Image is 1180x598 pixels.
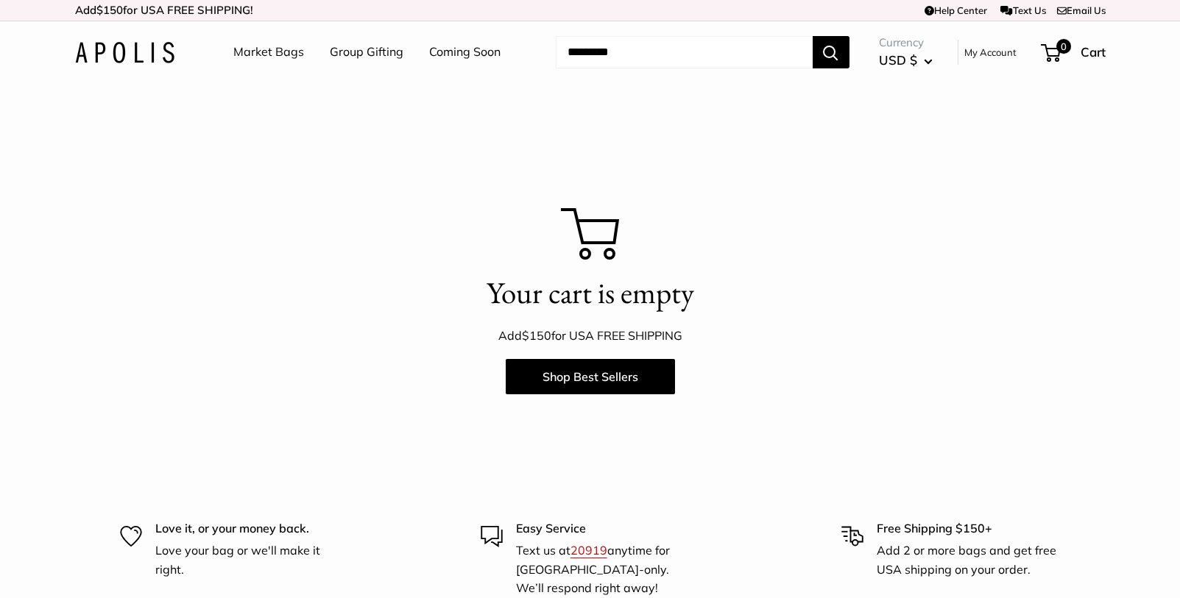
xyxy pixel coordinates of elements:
[1056,39,1070,54] span: 0
[879,52,917,68] span: USD $
[879,32,933,53] span: Currency
[233,41,304,63] a: Market Bags
[1042,40,1106,64] a: 0 Cart
[330,41,403,63] a: Group Gifting
[155,519,339,538] p: Love it, or your money back.
[506,359,675,394] a: Shop Best Sellers
[429,41,501,63] a: Coming Soon
[879,49,933,72] button: USD $
[964,43,1017,61] a: My Account
[556,36,813,68] input: Search...
[1057,4,1106,16] a: Email Us
[75,325,1106,347] p: Add for USA FREE SHIPPING
[877,519,1061,538] p: Free Shipping $150+
[1000,4,1045,16] a: Text Us
[96,3,123,17] span: $150
[75,271,1106,315] p: Your cart is empty
[516,541,700,598] p: Text us at anytime for [GEOGRAPHIC_DATA]-only. We’ll respond right away!
[877,541,1061,579] p: Add 2 or more bags and get free USA shipping on your order.
[925,4,987,16] a: Help Center
[522,328,551,343] span: $150
[516,519,700,538] p: Easy Service
[1081,44,1106,60] span: Cart
[155,541,339,579] p: Love your bag or we'll make it right.
[570,543,607,558] a: 20919
[75,42,174,63] img: Apolis
[813,36,849,68] button: Search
